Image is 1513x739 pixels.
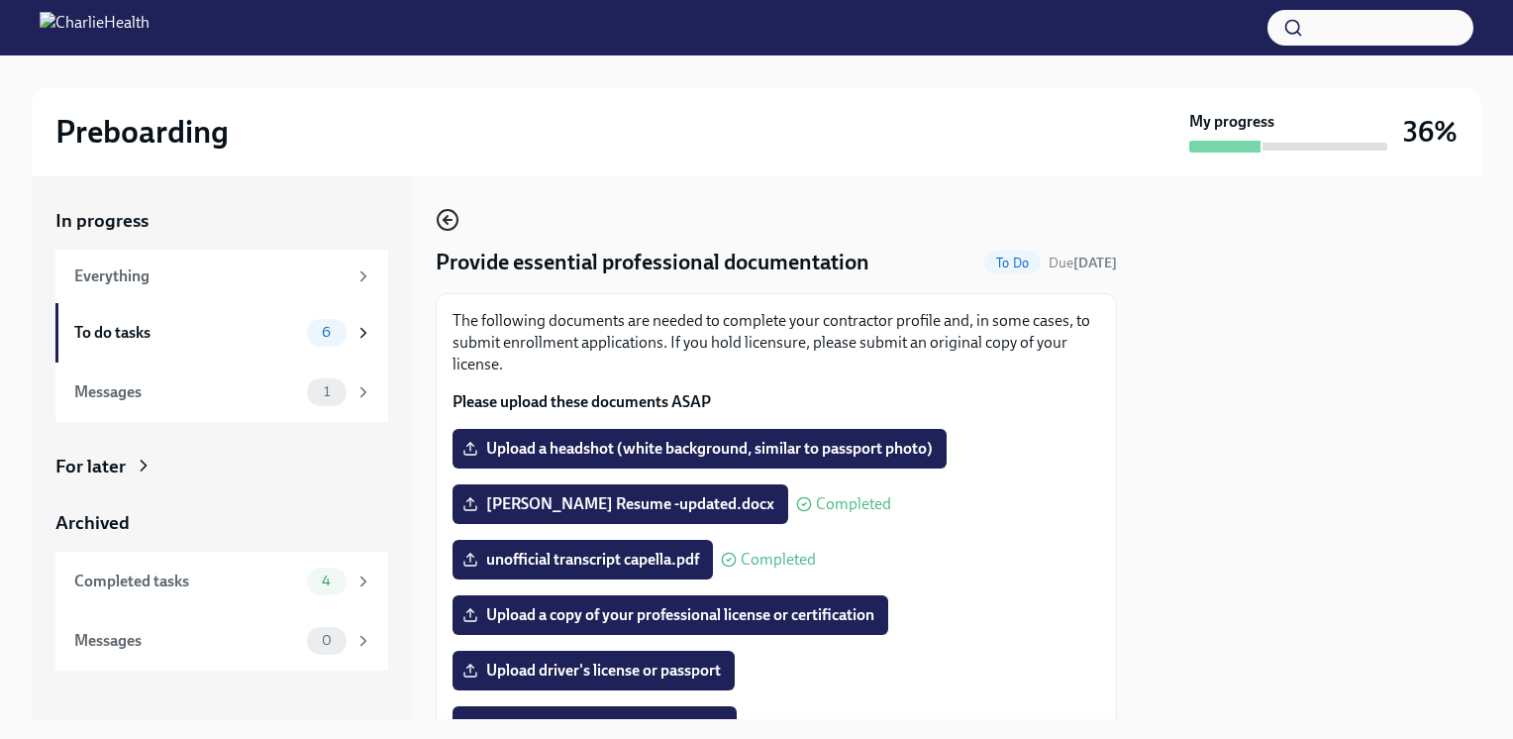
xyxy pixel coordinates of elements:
[74,630,299,652] div: Messages
[453,540,713,580] label: unofficial transcript capella.pdf
[741,552,816,568] span: Completed
[466,494,774,514] span: [PERSON_NAME] Resume -updated.docx
[453,310,1100,375] p: The following documents are needed to complete your contractor profile and, in some cases, to sub...
[310,574,343,588] span: 4
[55,208,388,234] a: In progress
[55,611,388,671] a: Messages0
[1189,111,1274,133] strong: My progress
[1049,254,1117,272] span: October 6th, 2025 09:00
[310,325,343,340] span: 6
[55,510,388,536] a: Archived
[55,363,388,422] a: Messages1
[453,651,735,690] label: Upload driver's license or passport
[74,265,347,287] div: Everything
[74,381,299,403] div: Messages
[453,484,788,524] label: [PERSON_NAME] Resume -updated.docx
[466,550,699,570] span: unofficial transcript capella.pdf
[816,496,891,512] span: Completed
[466,661,721,681] span: Upload driver's license or passport
[1403,114,1458,150] h3: 36%
[55,454,126,479] div: For later
[453,429,947,469] label: Upload a headshot (white background, similar to passport photo)
[55,454,388,479] a: For later
[466,716,723,736] span: Upload your malpractice insurance
[453,392,711,411] strong: Please upload these documents ASAP
[74,571,299,592] div: Completed tasks
[55,552,388,611] a: Completed tasks4
[74,322,299,344] div: To do tasks
[55,112,229,152] h2: Preboarding
[466,439,933,459] span: Upload a headshot (white background, similar to passport photo)
[55,250,388,303] a: Everything
[310,633,344,648] span: 0
[466,605,874,625] span: Upload a copy of your professional license or certification
[436,248,869,277] h4: Provide essential professional documentation
[55,303,388,363] a: To do tasks6
[1049,255,1117,271] span: Due
[984,256,1041,270] span: To Do
[453,595,888,635] label: Upload a copy of your professional license or certification
[312,384,342,399] span: 1
[40,12,150,44] img: CharlieHealth
[1073,255,1117,271] strong: [DATE]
